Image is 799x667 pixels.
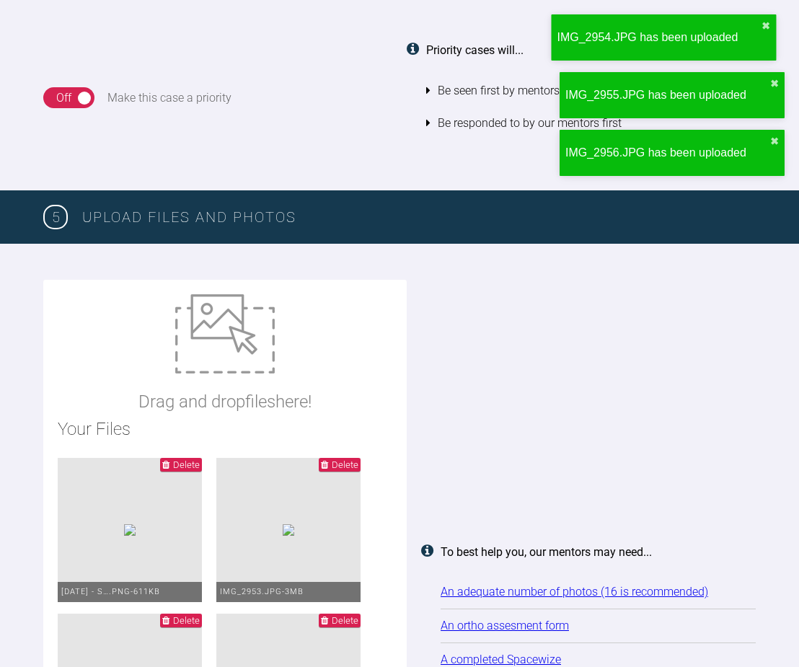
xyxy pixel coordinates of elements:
span: Delete [332,615,358,626]
span: Delete [173,459,200,470]
button: close [770,78,779,89]
h2: Your Files [58,415,392,443]
div: Off [56,89,71,107]
button: close [770,193,779,205]
div: IMG_2956.JPG has been uploaded [565,143,770,162]
p: Drag and drop files here! [138,388,312,415]
span: Delete [332,459,358,470]
img: 2d45fc27-88bb-4a1d-ae04-d5f6cbbf2da5 [283,524,294,536]
strong: To best help you, our mentors may need... [441,545,652,559]
h3: Upload Files and Photos [82,206,756,229]
li: Be seen first by mentors [426,74,756,107]
button: close [770,136,779,147]
a: A completed Spacewize [441,653,561,666]
div: Make this case a priority [107,89,231,107]
div: IMG_2957.JPG has been uploaded [565,201,770,220]
img: 401f1625-947c-48dd-8c88-4a1b2a23495a [124,524,136,536]
span: IMG_2953.JPG - 3MB [220,587,304,596]
span: [DATE] - S….png - 611KB [61,587,160,596]
li: Be responded to by our mentors first [426,107,756,140]
strong: Priority cases will... [426,43,524,57]
div: IMG_2955.JPG has been uploaded [565,86,770,105]
a: An adequate number of photos (16 is recommended) [441,585,708,598]
span: 5 [43,205,68,229]
a: An ortho assesment form [441,619,569,632]
span: Delete [173,615,200,626]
